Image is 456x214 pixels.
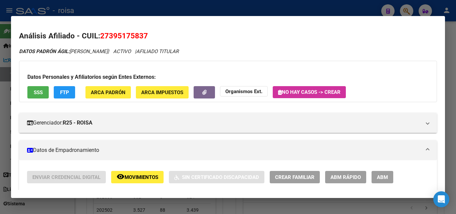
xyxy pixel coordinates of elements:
[63,119,92,127] strong: R25 - ROISA
[27,86,49,98] button: SSS
[54,86,75,98] button: FTP
[27,119,421,127] mat-panel-title: Gerenciador:
[136,86,189,98] button: ARCA Impuestos
[32,174,100,180] span: Enviar Credencial Digital
[141,89,183,95] span: ARCA Impuestos
[220,86,268,96] button: Organismos Ext.
[225,88,262,94] strong: Organismos Ext.
[182,174,259,180] span: Sin Certificado Discapacidad
[27,146,421,154] mat-panel-title: Datos de Empadronamiento
[433,191,449,207] div: Open Intercom Messenger
[19,30,437,42] h2: Análisis Afiliado - CUIL:
[273,86,346,98] button: No hay casos -> Crear
[19,140,437,160] mat-expansion-panel-header: Datos de Empadronamiento
[136,48,179,54] span: AFILIADO TITULAR
[372,171,393,183] button: ABM
[34,89,43,95] span: SSS
[100,31,148,40] span: 27395175837
[270,171,320,183] button: Crear Familiar
[91,89,126,95] span: ARCA Padrón
[19,48,108,54] span: [PERSON_NAME]
[60,89,69,95] span: FTP
[27,171,106,183] button: Enviar Credencial Digital
[85,86,131,98] button: ARCA Padrón
[125,174,158,180] span: Movimientos
[325,171,366,183] button: ABM Rápido
[377,174,388,180] span: ABM
[19,48,179,54] i: | ACTIVO |
[19,113,437,133] mat-expansion-panel-header: Gerenciador:R25 - ROISA
[117,173,125,181] mat-icon: remove_red_eye
[330,174,361,180] span: ABM Rápido
[169,171,264,183] button: Sin Certificado Discapacidad
[278,89,340,95] span: No hay casos -> Crear
[275,174,314,180] span: Crear Familiar
[27,73,429,81] h3: Datos Personales y Afiliatorios según Entes Externos:
[19,48,69,54] strong: DATOS PADRÓN ÁGIL:
[111,171,164,183] button: Movimientos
